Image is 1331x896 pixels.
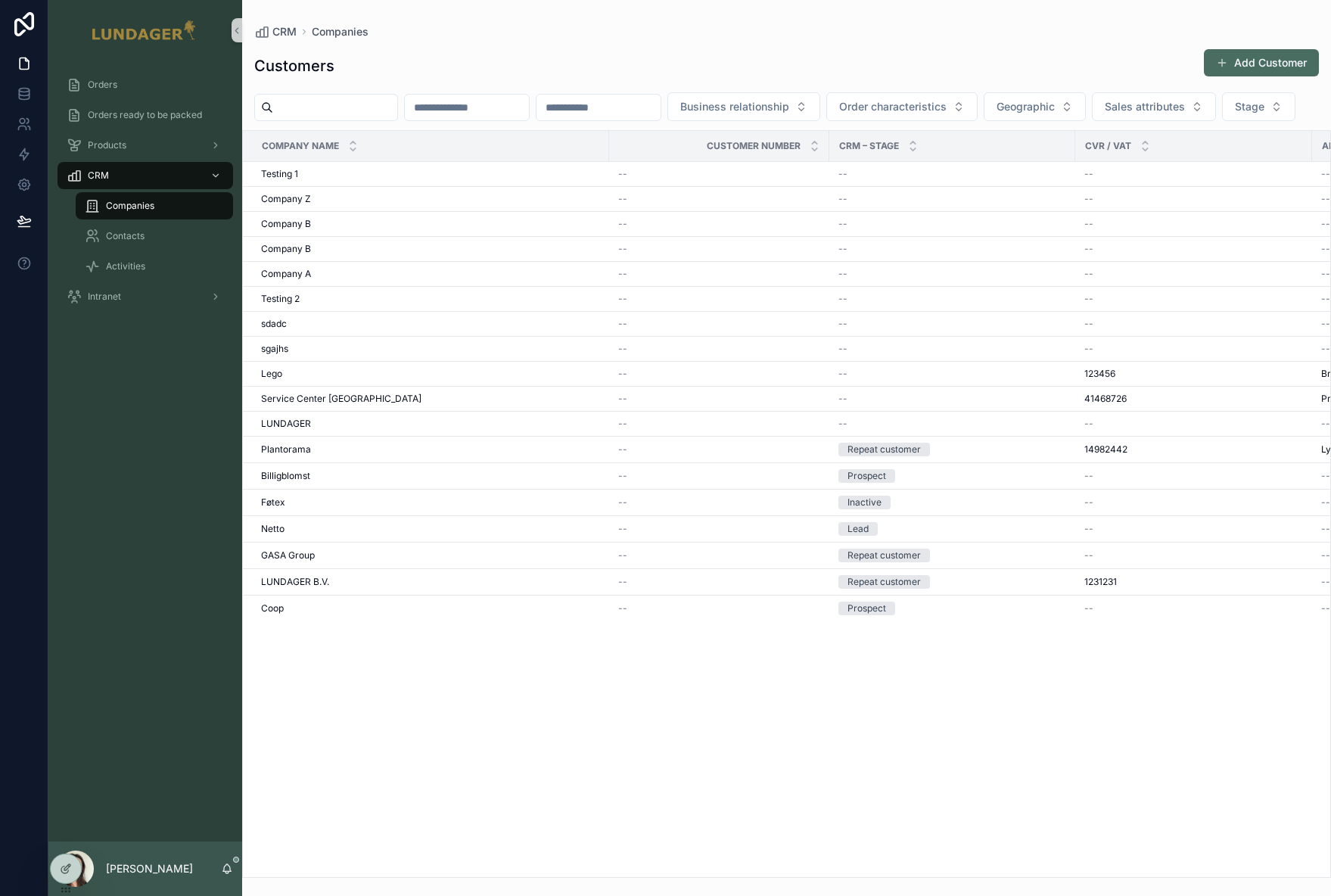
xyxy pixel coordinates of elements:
a: -- [1084,496,1303,509]
a: -- [618,393,820,405]
span: CVR / VAT [1085,140,1131,152]
div: Repeat customer [847,575,921,589]
span: Føtex [261,496,285,509]
a: -- [1084,293,1303,305]
span: 41468726 [1084,393,1127,405]
span: -- [1084,193,1093,205]
span: -- [1321,268,1330,280]
a: Coop [261,602,600,614]
span: -- [618,168,627,180]
span: -- [1084,470,1093,482]
span: -- [618,602,627,614]
a: -- [1084,243,1303,255]
a: -- [838,318,1066,330]
a: -- [838,418,1066,430]
a: Companies [76,192,233,219]
span: Testing 1 [261,168,298,180]
a: Company A [261,268,600,280]
span: Products [88,139,126,151]
a: CRM [254,24,297,39]
span: sgajhs [261,343,288,355]
a: Company B [261,218,600,230]
span: Companies [106,200,154,212]
span: -- [1321,343,1330,355]
a: Inactive [838,496,1066,509]
span: -- [1321,193,1330,205]
span: Activities [106,260,145,272]
a: Orders ready to be packed [58,101,233,129]
a: -- [1084,268,1303,280]
span: Company Z [261,193,311,205]
span: -- [1084,496,1093,509]
a: Companies [312,24,369,39]
button: Select Button [667,92,820,121]
span: -- [1321,523,1330,535]
span: -- [1321,576,1330,588]
span: -- [618,268,627,280]
span: Contacts [106,230,145,242]
span: Sales attributes [1105,99,1185,114]
a: -- [1084,318,1303,330]
a: -- [618,318,820,330]
span: -- [618,368,627,380]
span: -- [1321,293,1330,305]
a: -- [618,418,820,430]
span: Orders ready to be packed [88,109,202,121]
a: Intranet [58,283,233,310]
span: Stage [1235,99,1264,114]
a: -- [618,523,820,535]
a: sgajhs [261,343,600,355]
span: -- [1084,549,1093,562]
a: -- [1084,343,1303,355]
a: Lead [838,522,1066,536]
a: -- [618,576,820,588]
span: -- [618,549,627,562]
a: -- [838,293,1066,305]
a: -- [618,168,820,180]
span: -- [838,393,847,405]
span: Company name [262,140,339,152]
a: -- [838,168,1066,180]
span: Orders [88,79,117,91]
span: Geographic [997,99,1055,114]
span: -- [1321,218,1330,230]
button: Select Button [826,92,978,121]
a: -- [838,268,1066,280]
a: Add Customer [1204,49,1319,76]
a: Testing 1 [261,168,600,180]
a: Company Z [261,193,600,205]
a: -- [618,243,820,255]
img: App logo [91,18,199,42]
span: -- [1084,268,1093,280]
a: Products [58,132,233,159]
span: -- [1084,318,1093,330]
a: -- [618,549,820,562]
span: -- [618,523,627,535]
a: 14982442 [1084,443,1303,456]
span: Lego [261,368,282,380]
p: [PERSON_NAME] [106,861,193,876]
span: Testing 2 [261,293,300,305]
span: -- [838,243,847,255]
div: Repeat customer [847,443,921,456]
span: -- [838,368,847,380]
a: -- [1084,523,1303,535]
h1: Customers [254,55,334,76]
a: -- [618,470,820,482]
a: Repeat customer [838,549,1066,562]
a: -- [618,193,820,205]
span: 123456 [1084,368,1115,380]
a: -- [838,343,1066,355]
a: -- [838,218,1066,230]
span: -- [1321,470,1330,482]
a: LUNDAGER [261,418,600,430]
span: -- [838,168,847,180]
div: scrollable content [48,61,242,330]
span: Company A [261,268,311,280]
a: -- [838,393,1066,405]
span: -- [838,343,847,355]
a: -- [618,496,820,509]
span: -- [1321,418,1330,430]
span: -- [838,193,847,205]
a: -- [1084,218,1303,230]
